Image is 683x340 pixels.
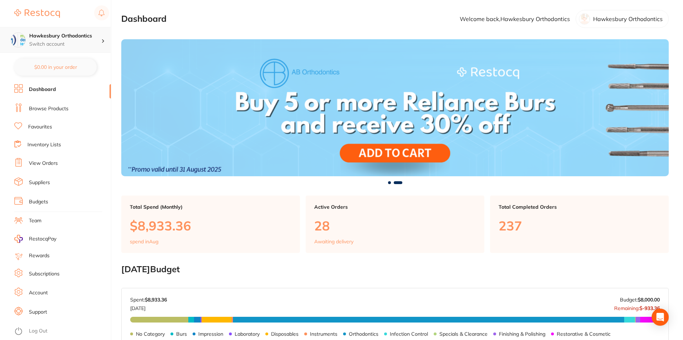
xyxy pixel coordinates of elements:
[14,5,60,22] a: Restocq Logo
[136,331,165,337] p: No Category
[29,41,101,48] p: Switch account
[639,305,660,311] strong: $-933.36
[29,217,41,224] a: Team
[29,328,47,335] a: Log Out
[29,309,47,316] a: Support
[28,123,52,131] a: Favourites
[29,160,58,167] a: View Orders
[652,309,669,326] div: Open Intercom Messenger
[29,86,56,93] a: Dashboard
[499,331,545,337] p: Finishing & Polishing
[121,196,300,253] a: Total Spend (Monthly)$8,933.36spend inAug
[29,198,48,205] a: Budgets
[130,204,291,210] p: Total Spend (Monthly)
[29,105,68,112] a: Browse Products
[314,218,476,233] p: 28
[314,239,353,244] p: Awaiting delivery
[439,331,488,337] p: Specials & Clearance
[557,331,611,337] p: Restorative & Cosmetic
[130,303,167,311] p: [DATE]
[130,239,158,244] p: spend in Aug
[121,264,669,274] h2: [DATE] Budget
[130,218,291,233] p: $8,933.36
[198,331,223,337] p: Impression
[306,196,484,253] a: Active Orders28Awaiting delivery
[121,14,167,24] h2: Dashboard
[499,204,660,210] p: Total Completed Orders
[314,204,476,210] p: Active Orders
[490,196,669,253] a: Total Completed Orders237
[310,331,337,337] p: Instruments
[235,331,260,337] p: Laboratory
[349,331,378,337] p: Orthodontics
[130,297,167,303] p: Spent:
[176,331,187,337] p: Burs
[29,270,60,278] a: Subscriptions
[145,296,167,303] strong: $8,933.36
[14,326,109,337] button: Log Out
[14,59,97,76] button: $0.00 in your order
[11,33,25,47] img: Hawkesbury Orthodontics
[620,297,660,303] p: Budget:
[29,235,56,243] span: RestocqPay
[14,235,23,243] img: RestocqPay
[460,16,570,22] p: Welcome back, Hawkesbury Orthodontics
[27,141,61,148] a: Inventory Lists
[14,235,56,243] a: RestocqPay
[390,331,428,337] p: Infection Control
[29,252,50,259] a: Rewards
[29,32,101,40] h4: Hawkesbury Orthodontics
[29,179,50,186] a: Suppliers
[638,296,660,303] strong: $8,000.00
[14,9,60,18] img: Restocq Logo
[499,218,660,233] p: 237
[614,303,660,311] p: Remaining:
[121,39,669,176] img: Dashboard
[29,289,48,296] a: Account
[593,16,663,22] p: Hawkesbury Orthodontics
[271,331,299,337] p: Disposables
